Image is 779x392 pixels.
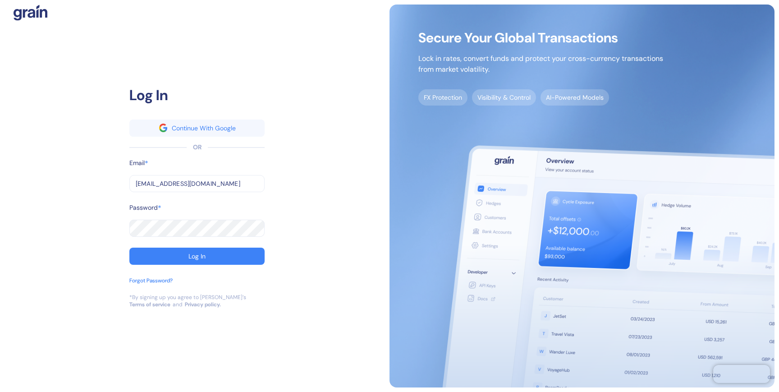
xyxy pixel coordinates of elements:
[418,89,467,106] span: FX Protection
[193,143,202,152] div: OR
[129,84,265,106] div: Log In
[129,158,145,168] label: Email
[129,277,173,285] div: Forgot Password?
[185,301,221,308] a: Privacy policy.
[713,365,770,383] iframe: Chatra live chat
[389,5,774,387] img: signup-main-image
[129,248,265,265] button: Log In
[159,124,167,132] img: google
[541,89,609,106] span: AI-Powered Models
[129,277,173,294] button: Forgot Password?
[129,175,265,192] input: example@email.com
[129,301,170,308] a: Terms of service
[472,89,536,106] span: Visibility & Control
[188,253,206,259] div: Log In
[129,294,246,301] div: *By signing up you agree to [PERSON_NAME]’s
[14,5,47,21] img: logo
[418,53,663,75] p: Lock in rates, convert funds and protect your cross-currency transactions from market volatility.
[418,33,663,42] span: Secure Your Global Transactions
[173,301,183,308] div: and
[172,125,236,131] div: Continue With Google
[129,120,265,137] button: googleContinue With Google
[129,203,158,212] label: Password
